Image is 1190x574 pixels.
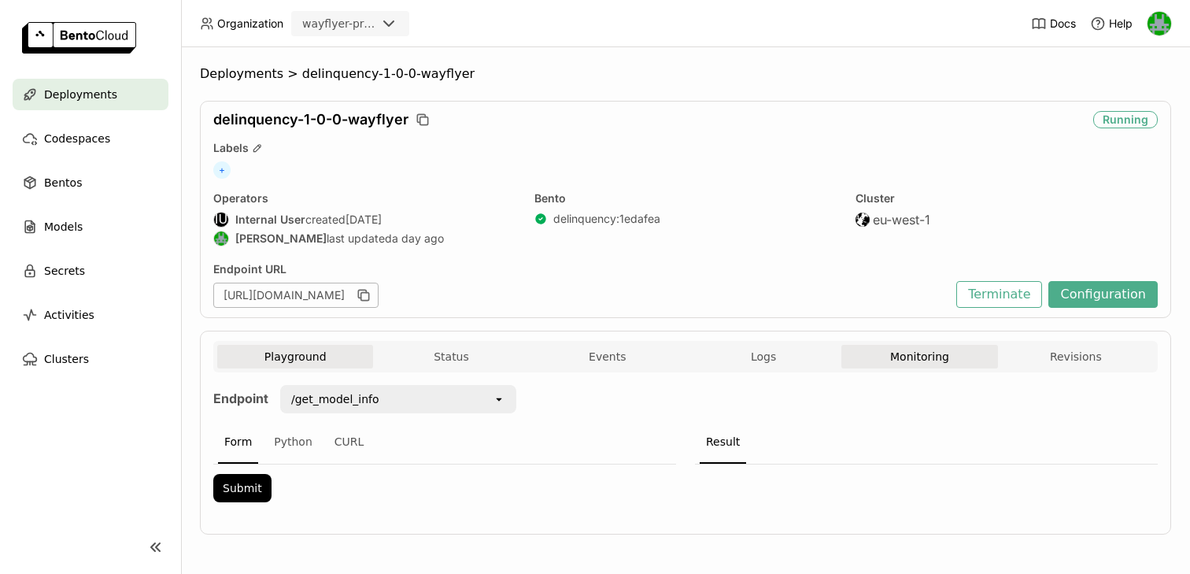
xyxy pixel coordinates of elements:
[44,261,85,280] span: Secrets
[213,212,229,228] div: Internal User
[44,350,89,368] span: Clusters
[217,345,373,368] button: Playground
[44,306,94,324] span: Activities
[268,421,319,464] div: Python
[213,231,516,246] div: last updated
[956,281,1042,308] button: Terminate
[1031,16,1076,31] a: Docs
[22,22,136,54] img: logo
[373,345,529,368] button: Status
[553,212,660,226] a: delinquency:1edafea
[700,421,746,464] div: Result
[13,211,168,243] a: Models
[217,17,283,31] span: Organization
[378,17,379,32] input: Selected wayflyer-prod.
[213,283,379,308] div: [URL][DOMAIN_NAME]
[213,191,516,206] div: Operators
[856,191,1158,206] div: Cluster
[44,85,117,104] span: Deployments
[381,391,382,407] input: Selected /get_model_info.
[346,213,382,227] span: [DATE]
[218,421,258,464] div: Form
[13,255,168,287] a: Secrets
[200,66,1171,82] nav: Breadcrumbs navigation
[214,213,228,227] div: IU
[392,231,444,246] span: a day ago
[1147,12,1171,35] img: Sean Hickey
[200,66,283,82] span: Deployments
[213,262,948,276] div: Endpoint URL
[213,474,272,502] button: Submit
[873,212,930,228] span: eu-west-1
[13,299,168,331] a: Activities
[493,393,505,406] svg: open
[1090,16,1133,31] div: Help
[44,217,83,236] span: Models
[13,343,168,375] a: Clusters
[302,66,475,82] span: delinquency-1-0-0-wayflyer
[328,421,371,464] div: CURL
[534,191,837,206] div: Bento
[283,66,302,82] span: >
[213,111,408,128] span: delinquency-1-0-0-wayflyer
[530,345,686,368] button: Events
[1048,281,1158,308] button: Configuration
[291,391,379,407] div: /get_model_info
[841,345,997,368] button: Monitoring
[302,16,376,31] div: wayflyer-prod
[44,173,82,192] span: Bentos
[214,231,228,246] img: Sean Hickey
[13,123,168,154] a: Codespaces
[213,212,516,228] div: created
[44,129,110,148] span: Codespaces
[13,167,168,198] a: Bentos
[235,213,305,227] strong: Internal User
[1050,17,1076,31] span: Docs
[751,350,776,364] span: Logs
[235,231,327,246] strong: [PERSON_NAME]
[998,345,1154,368] button: Revisions
[213,161,231,179] span: +
[1093,111,1158,128] div: Running
[213,391,268,406] strong: Endpoint
[213,141,1158,155] div: Labels
[1109,17,1133,31] span: Help
[13,79,168,110] a: Deployments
